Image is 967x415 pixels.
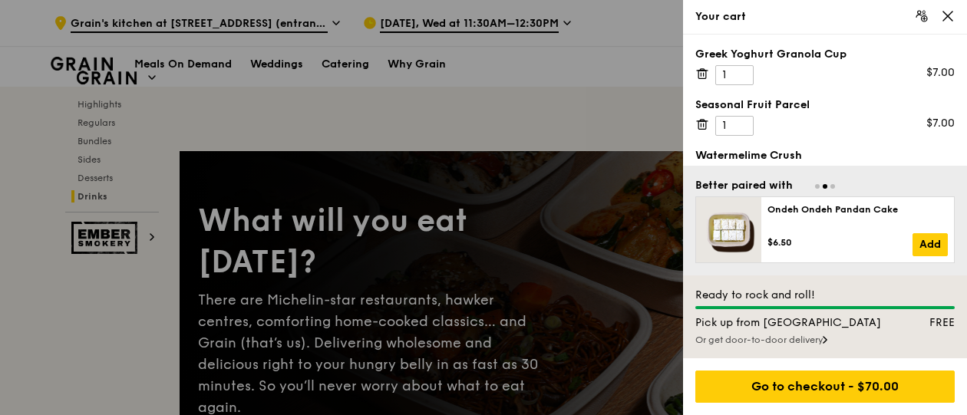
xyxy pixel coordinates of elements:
div: Watermelime Crush [695,148,955,163]
div: $7.00 [926,116,955,131]
div: Your cart [695,9,955,25]
div: Pick up from [GEOGRAPHIC_DATA] [686,315,895,331]
a: Add [913,233,948,256]
div: Greek Yoghurt Granola Cup [695,47,955,62]
div: FREE [895,315,965,331]
div: Ondeh Ondeh Pandan Cake [767,203,948,216]
div: Go to checkout - $70.00 [695,371,955,403]
div: $7.00 [926,65,955,81]
span: Go to slide 3 [830,184,835,189]
div: Better paired with [695,178,793,193]
span: Go to slide 1 [815,184,820,189]
div: $6.50 [767,236,913,249]
div: Or get door-to-door delivery [695,334,955,346]
span: Go to slide 2 [823,184,827,189]
div: Ready to rock and roll! [695,288,955,303]
div: Seasonal Fruit Parcel [695,97,955,113]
